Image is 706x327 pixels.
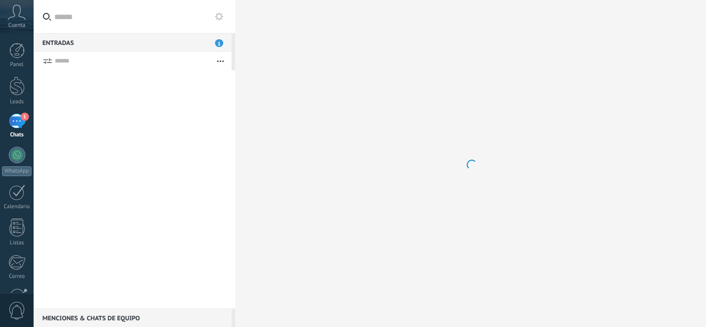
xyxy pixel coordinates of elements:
[2,99,32,105] div: Leads
[215,39,223,47] span: 1
[34,308,232,327] div: Menciones & Chats de equipo
[2,132,32,138] div: Chats
[2,240,32,246] div: Listas
[2,204,32,210] div: Calendario
[8,22,25,29] span: Cuenta
[2,166,32,176] div: WhatsApp
[2,273,32,280] div: Correo
[2,61,32,68] div: Panel
[34,33,232,52] div: Entradas
[21,113,29,121] span: 1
